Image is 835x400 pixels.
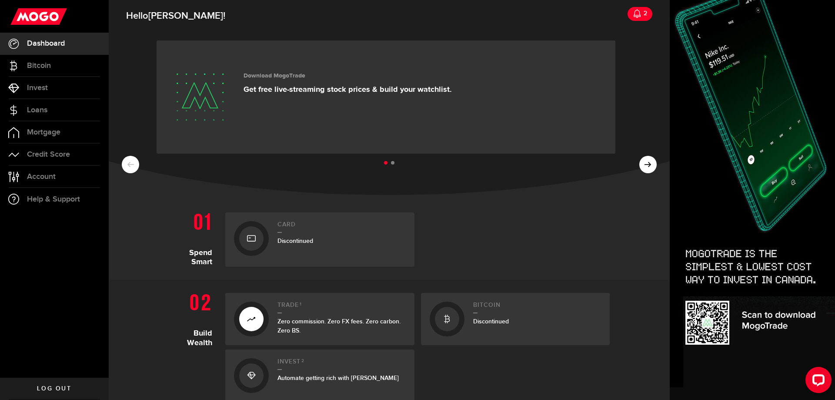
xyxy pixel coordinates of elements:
[798,363,835,400] iframe: LiveChat chat widget
[169,208,219,267] h1: Spend Smart
[473,318,509,325] span: Discontinued
[148,10,223,22] span: [PERSON_NAME]
[244,85,452,94] p: Get free live-streaming stock prices & build your watchlist.
[27,40,65,47] span: Dashboard
[37,386,71,392] span: Log out
[225,212,414,267] a: CardDiscontinued
[641,4,647,23] div: 2
[277,358,406,370] h2: Invest
[300,302,302,307] sup: 1
[27,62,51,70] span: Bitcoin
[27,195,80,203] span: Help & Support
[301,358,304,363] sup: 2
[157,40,615,154] a: Download MogoTrade Get free live-streaming stock prices & build your watchlist.
[225,293,414,345] a: Trade1Zero commission. Zero FX fees. Zero carbon. Zero BS.
[277,374,399,382] span: Automate getting rich with [PERSON_NAME]
[244,72,452,80] h3: Download MogoTrade
[126,7,225,25] span: Hello !
[473,302,601,313] h2: Bitcoin
[628,7,652,21] a: 2
[27,106,47,114] span: Loans
[277,302,406,313] h2: Trade
[27,151,70,158] span: Credit Score
[277,221,406,233] h2: Card
[277,318,401,334] span: Zero commission. Zero FX fees. Zero carbon. Zero BS.
[421,293,610,345] a: BitcoinDiscontinued
[27,84,48,92] span: Invest
[277,237,313,245] span: Discontinued
[27,128,60,136] span: Mortgage
[27,173,56,181] span: Account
